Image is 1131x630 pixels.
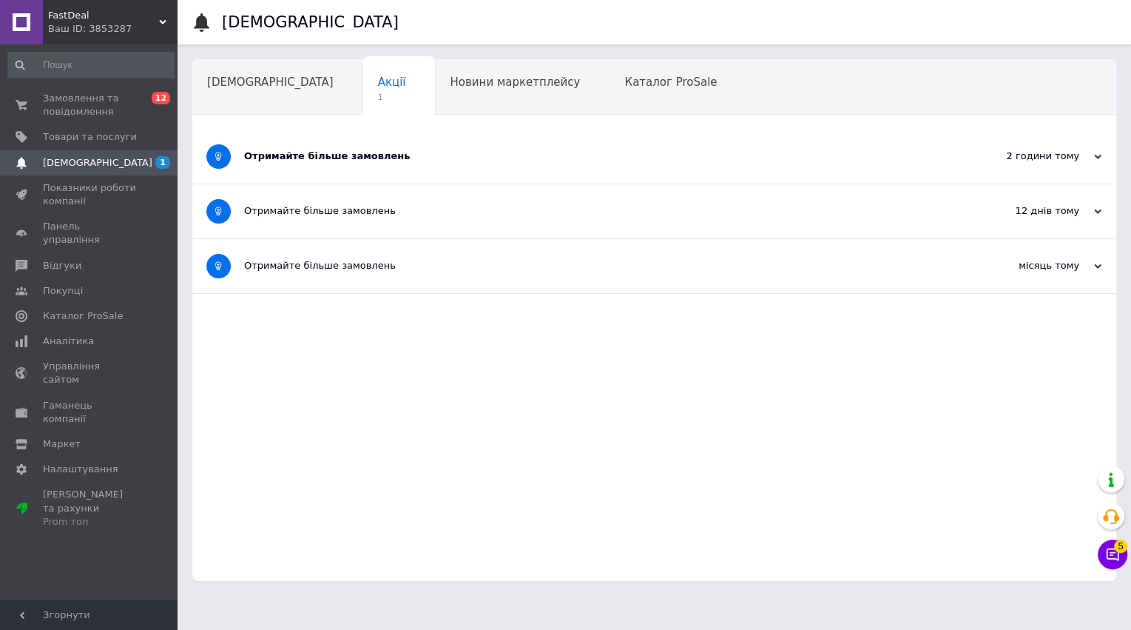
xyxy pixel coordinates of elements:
span: Показники роботи компанії [43,181,137,208]
div: місяць тому [953,259,1101,272]
div: Prom топ [43,515,137,529]
span: Акції [378,76,406,89]
span: Каталог ProSale [43,309,123,323]
span: Маркет [43,438,81,451]
span: Налаштування [43,463,118,476]
div: Отримайте більше замовлень [244,150,953,163]
span: Управління сайтом [43,360,137,386]
span: FastDeal [48,9,159,22]
span: [DEMOGRAPHIC_DATA] [207,76,334,89]
span: Товари та послуги [43,130,137,144]
span: 5 [1114,540,1127,553]
h1: [DEMOGRAPHIC_DATA] [222,13,399,31]
span: Панель управління [43,220,137,247]
span: Новини маркетплейсу [450,76,580,89]
input: Пошук [7,52,175,78]
span: Відгуки [43,259,81,272]
span: Каталог ProSale [624,76,717,89]
span: 1 [155,156,170,169]
span: Гаманець компанії [43,399,137,426]
span: 1 [378,92,406,103]
div: 2 години тому [953,150,1101,163]
span: Аналітика [43,335,94,348]
span: Замовлення та повідомлення [43,92,137,118]
div: Отримайте більше замовлень [244,259,953,272]
div: Отримайте більше замовлень [244,204,953,218]
div: Ваш ID: 3853287 [48,22,178,36]
span: [DEMOGRAPHIC_DATA] [43,156,152,170]
span: Покупці [43,284,83,298]
div: 12 днів тому [953,204,1101,218]
button: Чат з покупцем5 [1098,540,1127,569]
span: [PERSON_NAME] та рахунки [43,488,137,529]
span: 12 [152,92,170,104]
